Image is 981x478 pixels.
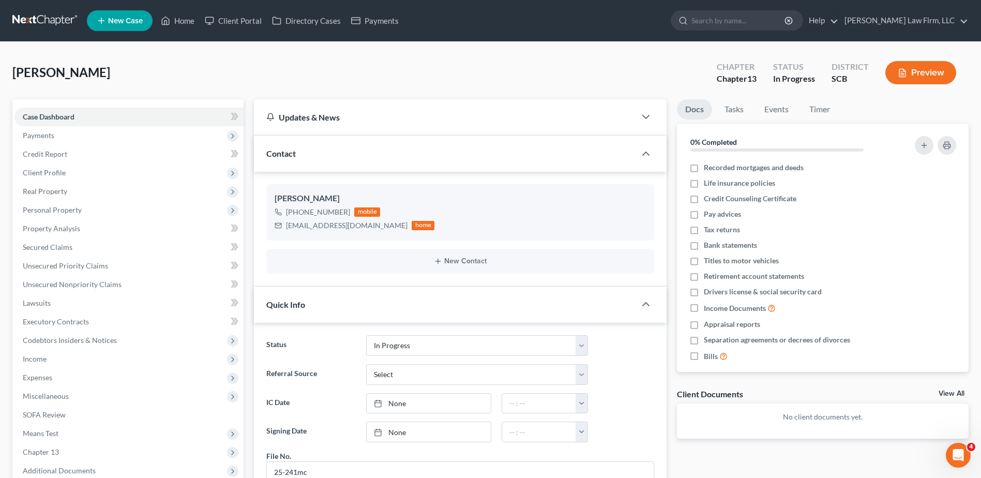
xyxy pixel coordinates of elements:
div: In Progress [773,73,815,85]
span: Separation agreements or decrees of divorces [704,335,850,345]
a: Payments [346,11,404,30]
a: [PERSON_NAME] Law Firm, LLC [839,11,968,30]
span: New Case [108,17,143,25]
span: Codebtors Insiders & Notices [23,336,117,345]
span: Bills [704,351,718,362]
iframe: Intercom live chat [946,443,971,468]
label: Status [261,335,360,356]
strong: 0% Completed [690,138,737,146]
input: -- : -- [502,394,576,413]
div: Chapter [717,73,757,85]
div: Status [773,61,815,73]
span: [PERSON_NAME] [12,65,110,80]
span: Payments [23,131,54,140]
a: View All [939,390,964,397]
a: Unsecured Nonpriority Claims [14,275,244,294]
span: SOFA Review [23,410,66,419]
a: Lawsuits [14,294,244,312]
label: Referral Source [261,364,360,385]
span: Credit Counseling Certificate [704,193,796,204]
div: SCB [832,73,869,85]
span: Bank statements [704,240,757,250]
input: Search by name... [691,11,786,30]
span: Additional Documents [23,466,96,475]
span: Recorded mortgages and deeds [704,162,804,173]
a: Docs [677,99,712,119]
button: New Contact [275,257,646,265]
a: Credit Report [14,145,244,163]
span: Secured Claims [23,243,72,251]
span: Contact [266,148,296,158]
a: SOFA Review [14,406,244,424]
a: Directory Cases [267,11,346,30]
span: Chapter 13 [23,447,59,456]
span: Pay advices [704,209,741,219]
a: Client Portal [200,11,267,30]
span: Titles to motor vehicles [704,256,779,266]
span: Real Property [23,187,67,196]
span: Miscellaneous [23,392,69,400]
a: Tasks [716,99,752,119]
div: District [832,61,869,73]
a: Secured Claims [14,238,244,257]
a: Timer [801,99,838,119]
div: mobile [354,207,380,217]
p: No client documents yet. [685,412,960,422]
a: Home [156,11,200,30]
div: home [412,221,434,230]
a: Events [756,99,797,119]
a: Property Analysis [14,219,244,238]
button: Preview [885,61,956,84]
span: Client Profile [23,168,66,177]
span: Case Dashboard [23,112,74,121]
span: Retirement account statements [704,271,804,281]
span: Expenses [23,373,52,382]
label: IC Date [261,393,360,414]
span: Personal Property [23,205,82,214]
span: Unsecured Nonpriority Claims [23,280,122,289]
div: [PHONE_NUMBER] [286,207,350,217]
span: 13 [747,73,757,83]
a: None [367,422,491,442]
a: None [367,394,491,413]
div: Client Documents [677,389,743,399]
span: Drivers license & social security card [704,287,822,297]
span: Executory Contracts [23,317,89,326]
a: Case Dashboard [14,108,244,126]
span: Property Analysis [23,224,80,233]
span: Life insurance policies [704,178,775,188]
a: Help [804,11,838,30]
span: Tax returns [704,225,740,235]
span: Unsecured Priority Claims [23,261,108,270]
span: Income [23,354,47,363]
div: File No. [266,451,291,461]
a: Executory Contracts [14,312,244,331]
div: [EMAIL_ADDRESS][DOMAIN_NAME] [286,220,408,231]
span: 4 [967,443,975,451]
label: Signing Date [261,422,360,442]
span: Income Documents [704,303,766,313]
input: -- : -- [502,422,576,442]
div: Chapter [717,61,757,73]
span: Quick Info [266,300,305,309]
span: Appraisal reports [704,319,760,330]
div: [PERSON_NAME] [275,192,646,205]
div: Updates & News [266,112,623,123]
a: Unsecured Priority Claims [14,257,244,275]
span: Credit Report [23,150,67,158]
span: Lawsuits [23,298,51,307]
span: Means Test [23,429,58,438]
